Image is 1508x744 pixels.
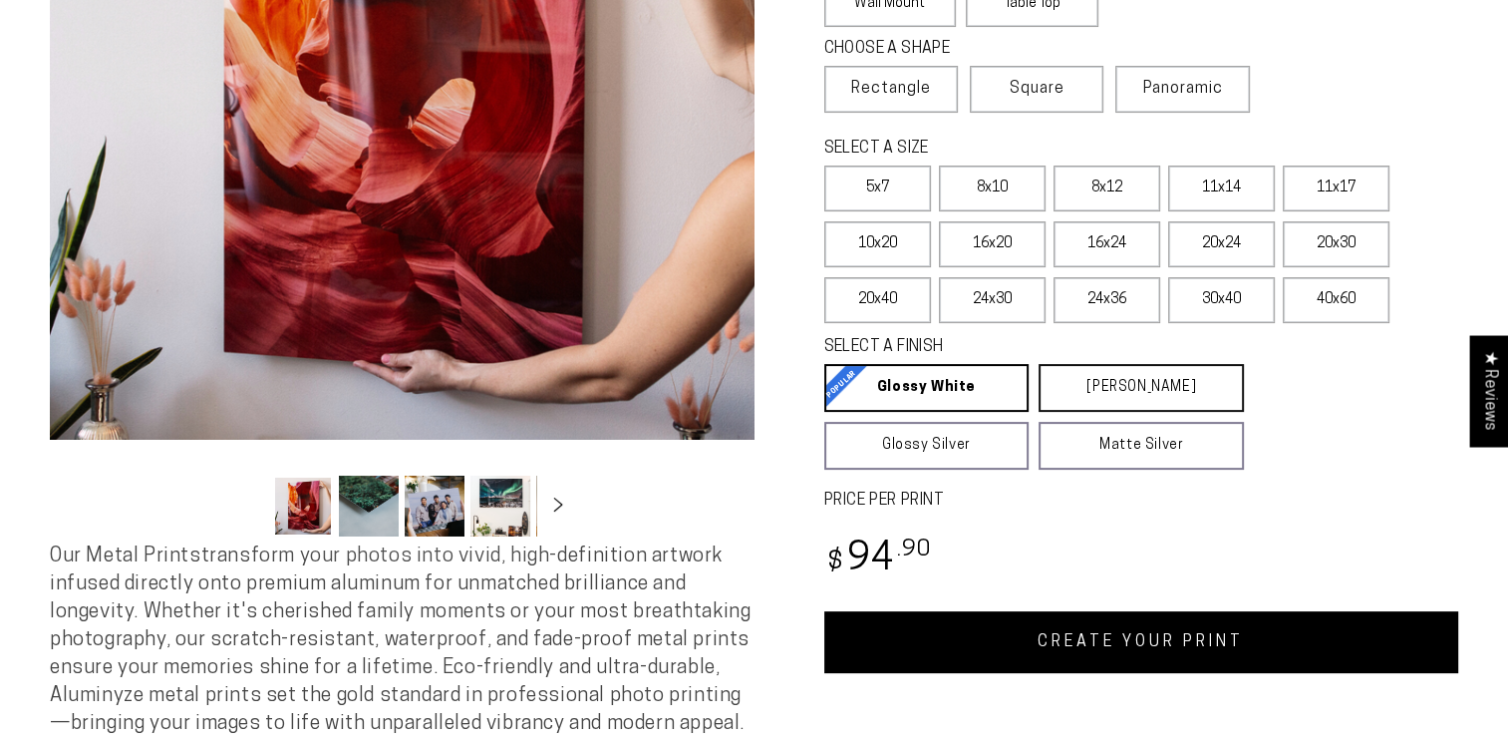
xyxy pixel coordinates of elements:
button: Load image 1 in gallery view [273,476,333,537]
label: 5x7 [824,166,931,211]
label: 8x12 [1054,166,1160,211]
span: Rectangle [851,77,931,101]
label: 24x36 [1054,277,1160,323]
label: 16x24 [1054,221,1160,267]
label: 20x30 [1283,221,1389,267]
span: Panoramic [1143,81,1223,97]
a: Glossy White [824,364,1030,412]
span: Our Metal Prints transform your photos into vivid, high-definition artwork infused directly onto ... [50,547,751,734]
button: Load image 3 in gallery view [405,476,464,537]
button: Slide right [536,485,580,529]
label: 16x20 [939,221,1046,267]
span: Square [1010,77,1064,101]
bdi: 94 [824,541,933,579]
a: Matte Silver [1039,422,1244,470]
label: 11x14 [1168,166,1275,211]
label: 40x60 [1283,277,1389,323]
label: 10x20 [824,221,931,267]
legend: SELECT A SIZE [824,138,1197,161]
label: 30x40 [1168,277,1275,323]
label: 20x24 [1168,221,1275,267]
a: CREATE YOUR PRINT [824,611,1459,673]
label: 24x30 [939,277,1046,323]
div: Click to open Judge.me floating reviews tab [1470,335,1508,446]
label: 8x10 [939,166,1046,211]
a: [PERSON_NAME] [1039,364,1244,412]
label: 20x40 [824,277,931,323]
legend: CHOOSE A SHAPE [824,38,1083,61]
span: $ [827,550,844,576]
label: PRICE PER PRINT [824,490,1459,513]
button: Load image 4 in gallery view [470,476,530,537]
button: Slide left [223,485,267,529]
a: Glossy Silver [824,422,1030,470]
label: 11x17 [1283,166,1389,211]
button: Load image 2 in gallery view [339,476,399,537]
sup: .90 [896,539,932,561]
legend: SELECT A FINISH [824,336,1197,359]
